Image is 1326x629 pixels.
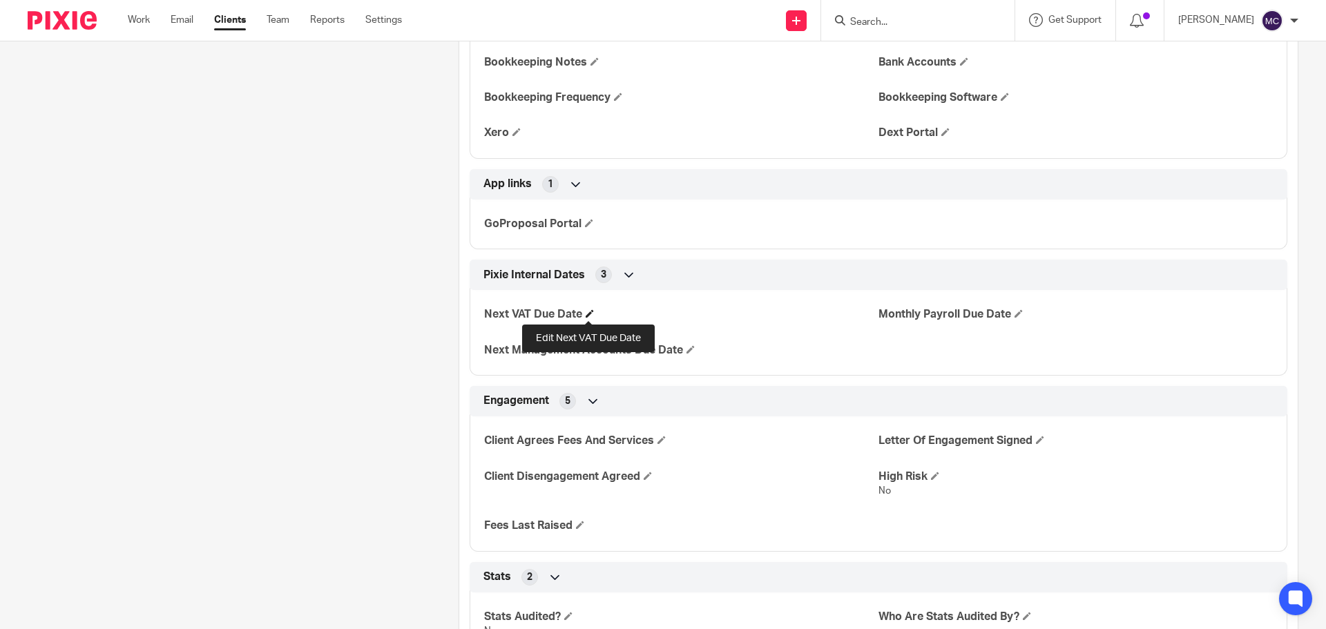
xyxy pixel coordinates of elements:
[601,268,606,282] span: 3
[484,307,878,322] h4: Next VAT Due Date
[878,90,1273,105] h4: Bookkeeping Software
[484,434,878,448] h4: Client Agrees Fees And Services
[483,177,532,191] span: App links
[214,13,246,27] a: Clients
[878,434,1273,448] h4: Letter Of Engagement Signed
[483,570,511,584] span: Stats
[484,90,878,105] h4: Bookkeeping Frequency
[1178,13,1254,27] p: [PERSON_NAME]
[484,610,878,624] h4: Stats Audited?
[484,470,878,484] h4: Client Disengagement Agreed
[878,55,1273,70] h4: Bank Accounts
[484,519,878,533] h4: Fees Last Raised
[484,343,878,358] h4: Next Management Accounts Due Date
[878,610,1273,624] h4: Who Are Stats Audited By?
[1261,10,1283,32] img: svg%3E
[171,13,193,27] a: Email
[548,177,553,191] span: 1
[267,13,289,27] a: Team
[365,13,402,27] a: Settings
[527,570,532,584] span: 2
[849,17,973,29] input: Search
[484,126,878,140] h4: Xero
[28,11,97,30] img: Pixie
[878,307,1273,322] h4: Monthly Payroll Due Date
[484,55,878,70] h4: Bookkeeping Notes
[483,394,549,408] span: Engagement
[878,486,891,496] span: No
[483,268,585,282] span: Pixie Internal Dates
[878,470,1273,484] h4: High Risk
[1048,15,1102,25] span: Get Support
[128,13,150,27] a: Work
[565,394,570,408] span: 5
[310,13,345,27] a: Reports
[878,126,1273,140] h4: Dext Portal
[484,217,878,231] h4: GoProposal Portal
